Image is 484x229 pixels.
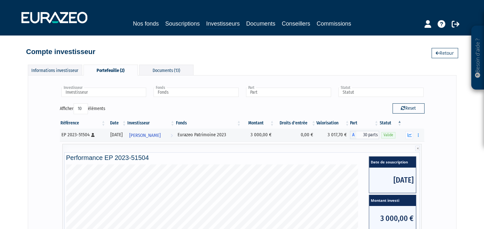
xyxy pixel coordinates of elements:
a: Commissions [317,19,351,28]
div: Portefeuille (2) [83,65,138,75]
th: Date: activer pour trier la colonne par ordre croissant [106,118,127,129]
a: Investisseurs [206,19,240,29]
select: Afficheréléments [74,103,88,114]
span: Date de souscription [369,157,416,168]
span: Montant investi [369,195,416,206]
td: 3 017,70 € [316,129,350,141]
i: [Français] Personne physique [91,133,95,137]
label: Afficher éléments [60,103,105,114]
span: [DATE] [369,168,416,193]
th: Investisseur: activer pour trier la colonne par ordre croissant [127,118,175,129]
th: Fonds: activer pour trier la colonne par ordre croissant [175,118,242,129]
a: Conseillers [282,19,310,28]
a: [PERSON_NAME] [127,129,175,141]
td: 0,00 € [275,129,316,141]
span: Valide [381,132,395,138]
th: Droits d'entrée: activer pour trier la colonne par ordre croissant [275,118,316,129]
img: 1732889491-logotype_eurazeo_blanc_rvb.png [21,12,87,23]
h4: Compte investisseur [26,48,95,56]
th: Statut : activer pour trier la colonne par ordre d&eacute;croissant [379,118,402,129]
span: 30 parts [356,131,379,139]
a: Nos fonds [133,19,159,28]
a: Retour [432,48,458,58]
h4: Performance EP 2023-51504 [66,154,418,161]
td: 3 000,00 € [242,129,275,141]
div: EP 2023-51504 [61,131,104,138]
th: Part: activer pour trier la colonne par ordre croissant [350,118,379,129]
i: Voir l'investisseur [171,130,173,141]
div: Documents (13) [139,65,194,75]
span: [PERSON_NAME] [129,130,161,141]
button: Reset [393,103,424,114]
div: Eurazeo Patrimoine 2023 [178,131,239,138]
th: Référence : activer pour trier la colonne par ordre croissant [60,118,106,129]
div: Informations investisseur [28,65,82,75]
span: A [350,131,356,139]
a: Documents [246,19,275,28]
p: Besoin d'aide ? [474,29,481,87]
th: Montant: activer pour trier la colonne par ordre croissant [242,118,275,129]
a: Souscriptions [165,19,200,28]
div: A - Eurazeo Patrimoine 2023 [350,131,379,139]
div: [DATE] [108,131,124,138]
th: Valorisation: activer pour trier la colonne par ordre croissant [316,118,350,129]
